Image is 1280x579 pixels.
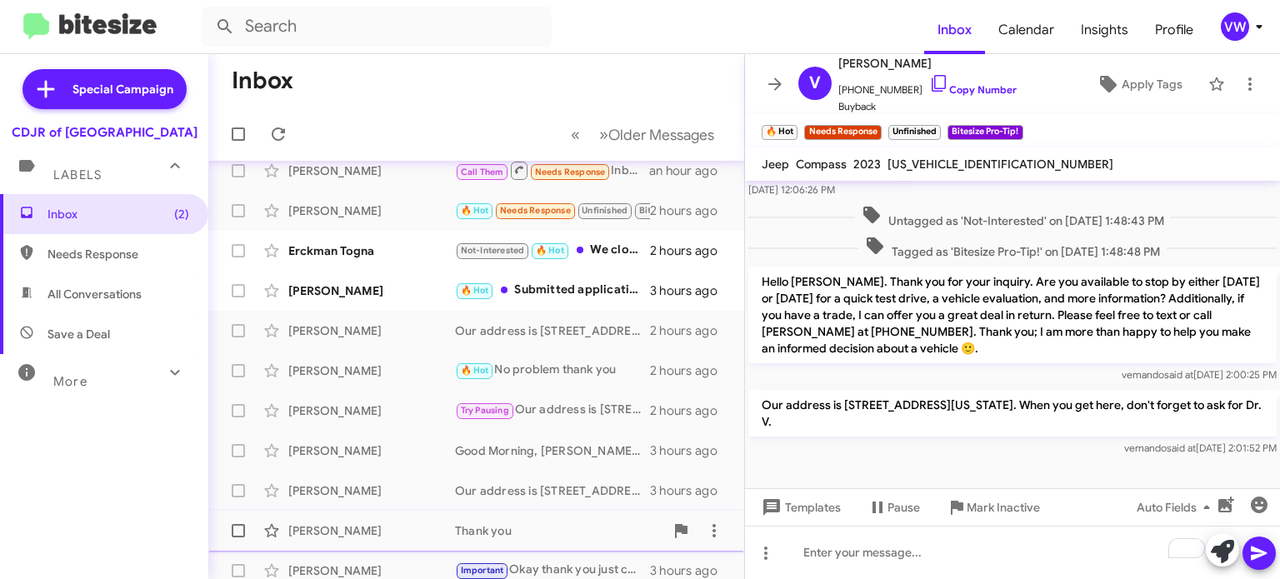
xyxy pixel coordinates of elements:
span: Important [461,565,504,576]
span: 🔥 Hot [461,205,489,216]
span: Untagged as 'Not-Interested' on [DATE] 1:48:43 PM [855,205,1171,229]
div: Good Morning, [PERSON_NAME]. Thank you for your inquiry. Are you available to stop by either [DAT... [455,442,650,459]
a: Inbox [924,6,985,54]
div: To enrich screen reader interactions, please activate Accessibility in Grammarly extension settings [745,526,1280,579]
div: Thank you [455,522,664,539]
span: Not-Interested [461,245,525,256]
div: Submitted application [455,281,650,300]
div: an hour ago [649,162,731,179]
span: Needs Response [47,246,189,262]
span: Templates [758,492,841,522]
a: Special Campaign [22,69,187,109]
div: [PERSON_NAME] [288,322,455,339]
span: said at [1164,368,1193,381]
span: said at [1167,442,1196,454]
div: [PERSON_NAME] [288,562,455,579]
span: Unfinished [582,205,627,216]
div: No problem thank you [455,361,650,380]
span: Mark Inactive [967,492,1040,522]
div: 2 hours ago [650,242,731,259]
div: [PERSON_NAME] [288,202,455,219]
span: Compass [796,157,847,172]
button: vw [1207,12,1262,41]
span: [US_VEHICLE_IDENTIFICATION_NUMBER] [887,157,1113,172]
span: [PHONE_NUMBER] [838,73,1017,98]
span: Tagged as 'Bitesize Pro-Tip!' on [DATE] 1:48:48 PM [858,236,1167,260]
span: Apply Tags [1122,69,1182,99]
button: Previous [561,117,590,152]
div: 2 hours ago [650,362,731,379]
div: 2 hours ago [650,322,731,339]
div: CDJR of [GEOGRAPHIC_DATA] [12,124,197,141]
button: Next [589,117,724,152]
span: 🔥 Hot [461,285,489,296]
span: (2) [174,206,189,222]
span: Labels [53,167,102,182]
div: Can I bring it in this week? [455,201,650,220]
a: Profile [1142,6,1207,54]
div: 3 hours ago [650,282,731,299]
span: Try Pausing [461,405,509,416]
div: 3 hours ago [650,482,731,499]
span: [DATE] 12:06:26 PM [748,183,835,196]
span: [PERSON_NAME] [838,53,1017,73]
span: Needs Response [535,167,606,177]
span: Buyback [838,98,1017,115]
div: [PERSON_NAME] [288,522,455,539]
span: » [599,124,608,145]
span: Needs Response [500,205,571,216]
button: Apply Tags [1077,69,1200,99]
p: Our address is [STREET_ADDRESS][US_STATE]. When you get here, don't forget to ask for Dr. V. [748,390,1277,437]
span: Older Messages [608,126,714,144]
small: Bitesize Pro-Tip! [947,125,1022,140]
span: Special Campaign [72,81,173,97]
small: Unfinished [888,125,941,140]
span: Inbox [47,206,189,222]
span: « [571,124,580,145]
p: Hello [PERSON_NAME]. Thank you for your inquiry. Are you available to stop by either [DATE] or [D... [748,267,1277,363]
span: 🔥 Hot [461,365,489,376]
h1: Inbox [232,67,293,94]
small: Needs Response [804,125,881,140]
div: [PERSON_NAME] [288,402,455,419]
div: [PERSON_NAME] [288,362,455,379]
div: 3 hours ago [650,562,731,579]
div: [PERSON_NAME] [288,482,455,499]
span: Pause [887,492,920,522]
div: Inbound Call [455,160,649,181]
a: Copy Number [929,83,1017,96]
button: Pause [854,492,933,522]
span: Jeep [762,157,789,172]
span: Call Them [461,167,504,177]
span: vernando [DATE] 2:01:52 PM [1124,442,1277,454]
span: 🔥 Hot [536,245,564,256]
div: 2 hours ago [650,402,731,419]
span: 2023 [853,157,881,172]
button: Auto Fields [1123,492,1230,522]
span: Save a Deal [47,326,110,342]
span: Bitesize Pro-Tip! [639,205,708,216]
div: vw [1221,12,1249,41]
div: We close [DATE] at 9:00 p.m. We are 9:00 a.m. Until 9:00 p.m. [DATE] through [DATE], [DATE], we a... [455,241,650,260]
button: Mark Inactive [933,492,1053,522]
a: Insights [1067,6,1142,54]
span: vernando [DATE] 2:00:25 PM [1122,368,1277,381]
span: More [53,374,87,389]
small: 🔥 Hot [762,125,797,140]
div: Erckman Togna [288,242,455,259]
a: Calendar [985,6,1067,54]
div: Our address is [STREET_ADDRESS][US_STATE]. Ask for Dr. V when you get here [455,482,650,499]
button: Templates [745,492,854,522]
div: [PERSON_NAME] [288,162,455,179]
div: Our address is [STREET_ADDRESS][US_STATE] don't forget to ask for Dr V when you get here [455,322,650,339]
span: V [809,70,821,97]
span: All Conversations [47,286,142,302]
div: 3 hours ago [650,442,731,459]
nav: Page navigation example [562,117,724,152]
div: [PERSON_NAME] [288,282,455,299]
div: 2 hours ago [650,202,731,219]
